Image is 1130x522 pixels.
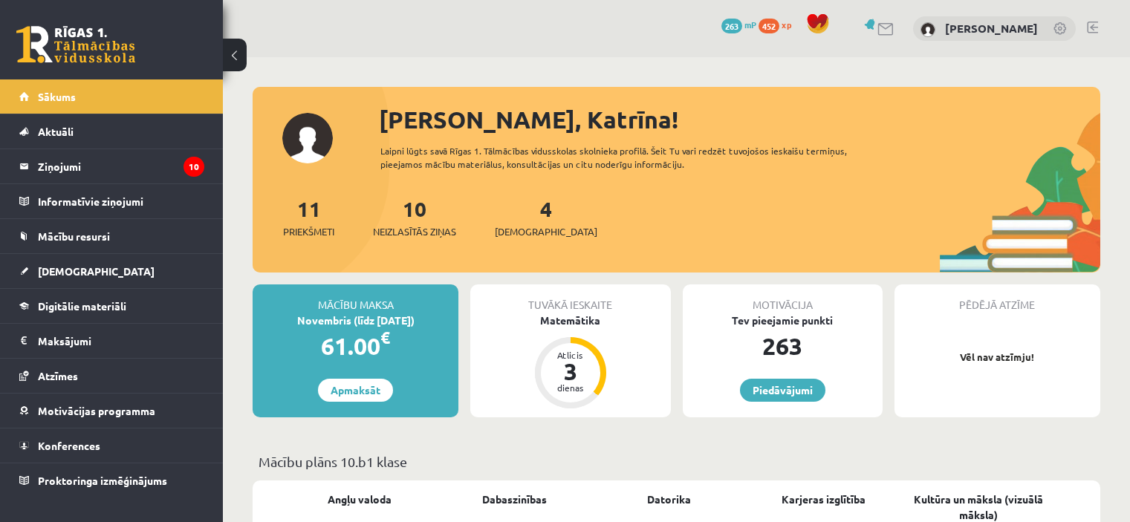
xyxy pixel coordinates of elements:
span: 263 [721,19,742,33]
span: Proktoringa izmēģinājums [38,474,167,487]
span: [DEMOGRAPHIC_DATA] [38,264,155,278]
span: mP [744,19,756,30]
div: dienas [548,383,593,392]
a: [DEMOGRAPHIC_DATA] [19,254,204,288]
span: Aktuāli [38,125,74,138]
div: Tev pieejamie punkti [683,313,883,328]
span: Motivācijas programma [38,404,155,417]
a: Atzīmes [19,359,204,393]
div: Pēdējā atzīme [894,284,1100,313]
p: Mācību plāns 10.b1 klase [259,451,1094,472]
a: [PERSON_NAME] [945,21,1038,36]
a: Apmaksāt [318,379,393,402]
a: Aktuāli [19,114,204,149]
span: 452 [759,19,779,33]
div: Novembris (līdz [DATE]) [253,313,458,328]
a: 263 mP [721,19,756,30]
legend: Informatīvie ziņojumi [38,184,204,218]
a: Mācību resursi [19,219,204,253]
div: Tuvākā ieskaite [470,284,670,313]
a: Informatīvie ziņojumi [19,184,204,218]
a: Maksājumi [19,324,204,358]
span: Digitālie materiāli [38,299,126,313]
a: Karjeras izglītība [782,492,866,507]
a: 11Priekšmeti [283,195,334,239]
a: Dabaszinības [482,492,547,507]
a: Rīgas 1. Tālmācības vidusskola [16,26,135,63]
a: Datorika [647,492,691,507]
div: Motivācija [683,284,883,313]
span: Mācību resursi [38,229,110,243]
a: Sākums [19,79,204,114]
div: Atlicis [548,350,593,359]
div: Mācību maksa [253,284,458,313]
a: Motivācijas programma [19,394,204,428]
a: Matemātika Atlicis 3 dienas [470,313,670,411]
span: Priekšmeti [283,224,334,239]
span: Neizlasītās ziņas [373,224,456,239]
a: Piedāvājumi [740,379,825,402]
img: Katrīna Jansone [920,22,935,37]
i: 10 [184,157,204,177]
div: Laipni lūgts savā Rīgas 1. Tālmācības vidusskolas skolnieka profilā. Šeit Tu vari redzēt tuvojošo... [380,144,889,171]
div: 3 [548,359,593,383]
a: Proktoringa izmēģinājums [19,463,204,497]
div: 263 [683,328,883,364]
div: 61.00 [253,328,458,364]
legend: Ziņojumi [38,149,204,183]
legend: Maksājumi [38,324,204,358]
p: Vēl nav atzīmju! [902,350,1093,365]
a: 4[DEMOGRAPHIC_DATA] [495,195,597,239]
a: 452 xp [759,19,799,30]
span: Sākums [38,90,76,103]
span: Atzīmes [38,369,78,382]
span: € [380,327,390,348]
a: Konferences [19,428,204,463]
a: Angļu valoda [328,492,392,507]
span: [DEMOGRAPHIC_DATA] [495,224,597,239]
a: Ziņojumi10 [19,149,204,183]
span: xp [782,19,791,30]
a: 10Neizlasītās ziņas [373,195,456,239]
div: [PERSON_NAME], Katrīna! [379,102,1100,137]
a: Digitālie materiāli [19,289,204,323]
span: Konferences [38,439,100,452]
div: Matemātika [470,313,670,328]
